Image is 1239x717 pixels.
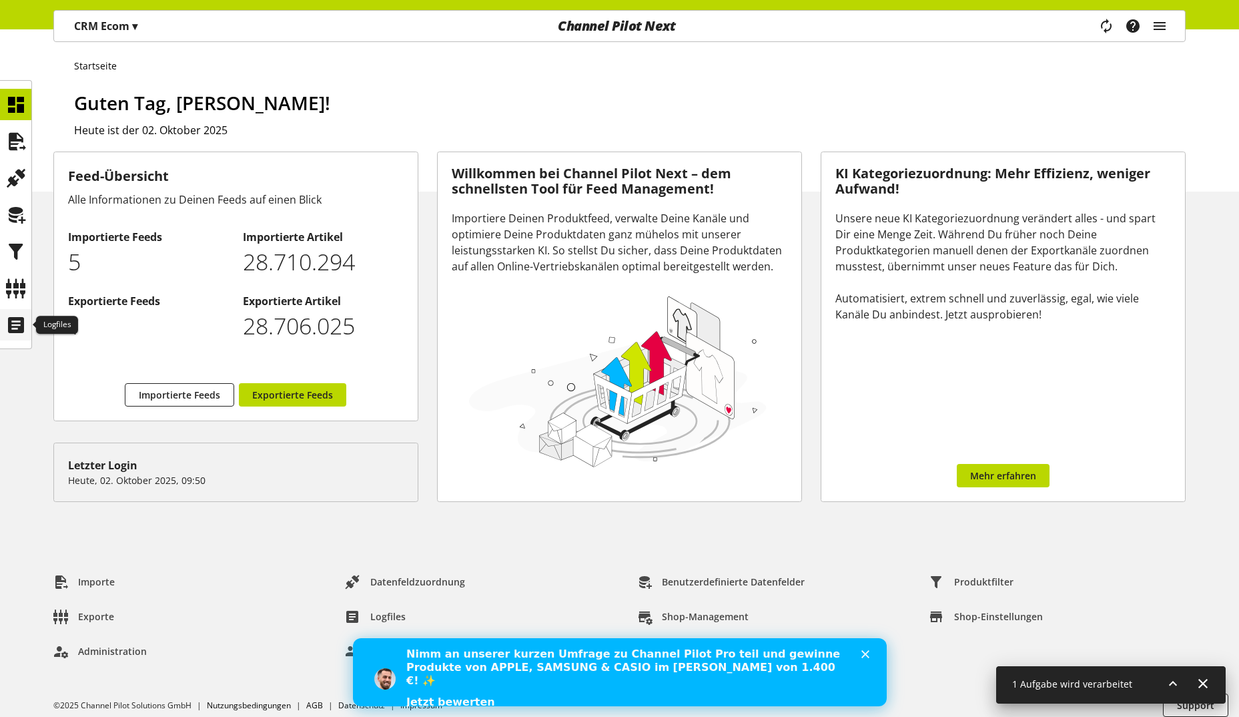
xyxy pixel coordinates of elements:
a: Benutzerdefinierte Datenfelder [627,570,815,594]
h3: KI Kategoriezuordnung: Mehr Effizienz, weniger Aufwand! [835,166,1171,196]
span: Shop-Einstellungen [954,610,1043,624]
span: Mehr erfahren [970,469,1036,483]
img: 78e1b9dcff1e8392d83655fcfc870417.svg [465,291,771,471]
a: Nutzungsbedingungen [207,700,291,711]
a: Logfiles [335,605,416,629]
p: 28710294 [243,245,404,279]
span: Guten Tag, [PERSON_NAME]! [74,90,330,115]
div: Alle Informationen zu Deinen Feeds auf einen Blick [68,192,404,208]
a: Datenschutz [338,700,385,711]
h2: Heute ist der 02. Oktober 2025 [74,122,1186,138]
li: ©2025 Channel Pilot Solutions GmbH [53,700,207,712]
span: Administration [78,644,147,658]
span: 1 Aufgabe wird verarbeitet [1012,678,1132,690]
span: ▾ [132,19,137,33]
a: Administration [43,640,157,664]
h2: Importierte Artikel [243,229,404,245]
div: Schließen [508,12,522,20]
a: Importe [43,570,125,594]
span: Exporte [78,610,114,624]
h2: Importierte Feeds [68,229,229,245]
a: Shop-Einstellungen [919,605,1054,629]
p: 28706025 [243,309,404,343]
span: Shop-Management [662,610,749,624]
span: Logfiles [370,610,406,624]
p: 1 [68,309,229,343]
a: Importierte Feeds [125,383,234,407]
span: Benutzerdefinierte Datenfelder [662,575,805,589]
span: Datenfeldzuordnung [370,575,465,589]
a: Impressum [400,700,442,711]
div: Importiere Deinen Produktfeed, verwalte Deine Kanäle und optimiere Deine Produktdaten ganz mühelo... [452,210,787,274]
a: Exporte [43,605,125,629]
p: Heute, 02. Oktober 2025, 09:50 [68,473,404,487]
a: Shop-Management [627,605,759,629]
span: Importierte Feeds [139,388,220,402]
iframe: Intercom live chat Banner [353,638,887,706]
a: AGB [306,700,323,711]
a: User Management [335,640,464,664]
h2: Exportierte Artikel [243,293,404,309]
span: Produktfilter [954,575,1013,589]
nav: main navigation [53,10,1186,42]
a: Datenfeldzuordnung [335,570,476,594]
a: Mehr erfahren [957,464,1050,487]
a: Jetzt bewerten [53,57,142,72]
div: Unsere neue KI Kategoriezuordnung verändert alles - und spart Dir eine Menge Zeit. Während Du frü... [835,210,1171,322]
h3: Feed-Übersicht [68,166,404,186]
span: Support [1177,698,1214,712]
div: Letzter Login [68,457,404,473]
a: Produktfilter [919,570,1024,594]
div: Logfiles [36,316,78,334]
span: Exportierte Feeds [252,388,333,402]
h2: Exportierte Feeds [68,293,229,309]
p: 5 [68,245,229,279]
a: Exportierte Feeds [239,383,346,407]
h3: Willkommen bei Channel Pilot Next – dem schnellsten Tool für Feed Management! [452,166,787,196]
span: Importe [78,575,115,589]
button: Support [1163,694,1228,717]
p: CRM Ecom [74,18,137,34]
